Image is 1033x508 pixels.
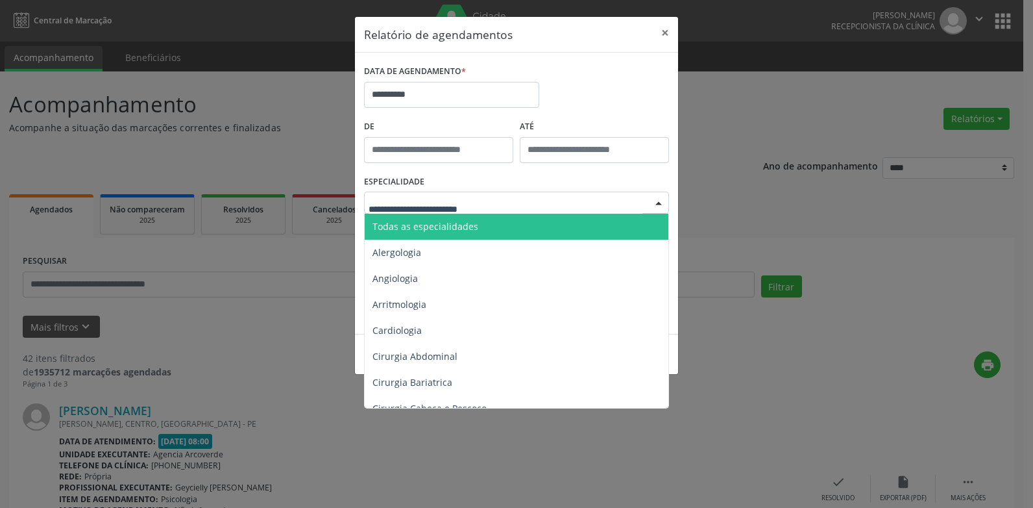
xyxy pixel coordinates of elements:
[372,376,452,388] span: Cirurgia Bariatrica
[372,298,426,311] span: Arritmologia
[364,62,466,82] label: DATA DE AGENDAMENTO
[372,272,418,285] span: Angiologia
[372,246,421,259] span: Alergologia
[652,17,678,49] button: Close
[364,117,513,137] label: De
[372,324,422,337] span: Cardiologia
[364,26,513,43] h5: Relatório de agendamentos
[520,117,669,137] label: ATÉ
[364,172,424,192] label: ESPECIALIDADE
[372,350,457,362] span: Cirurgia Abdominal
[372,402,487,414] span: Cirurgia Cabeça e Pescoço
[372,220,478,233] span: Todas as especialidades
